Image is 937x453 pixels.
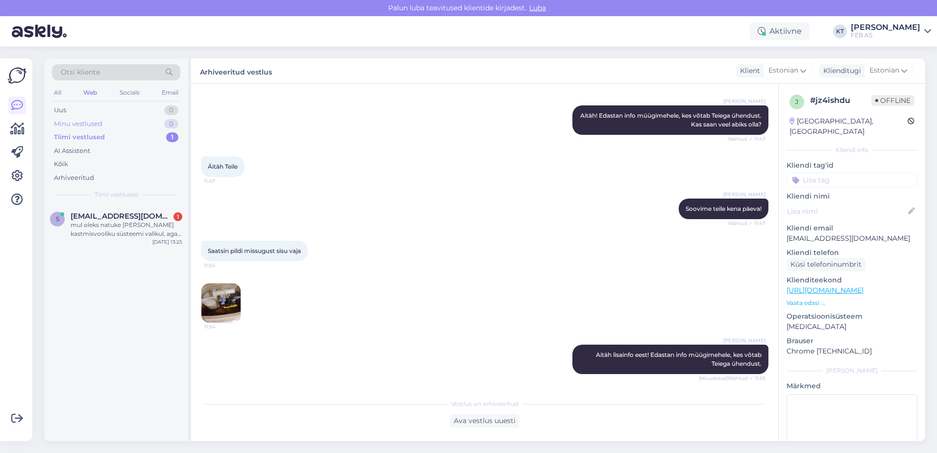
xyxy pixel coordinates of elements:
span: Nähtud ✓ 11:47 [728,220,765,227]
p: Operatsioonisüsteem [787,311,917,322]
p: Klienditeekond [787,275,917,285]
div: Klienditugi [819,66,861,76]
p: Kliendi nimi [787,191,917,201]
span: Estonian [768,65,798,76]
div: Web [81,86,99,99]
span: Vestlus on arhiveeritud [451,400,518,408]
span: Soovime teile kena päeva! [686,205,762,212]
span: Äitäh Teile [208,163,238,170]
span: Tiimi vestlused [95,190,138,199]
div: KT [833,25,847,38]
div: Kliendi info [787,146,917,154]
span: [PERSON_NAME] [723,98,765,105]
span: [PERSON_NAME] [723,191,765,198]
div: [DATE] 13:25 [152,238,182,246]
div: [PERSON_NAME] [787,366,917,375]
p: Vaata edasi ... [787,299,917,307]
span: Aitäh! Edastan info müügimehele, kes võtab Teiega ühendust. Kas saan veel abiks olla? [580,112,763,128]
div: Email [160,86,180,99]
div: Minu vestlused [54,119,102,129]
div: Kõik [54,159,68,169]
input: Lisa tag [787,173,917,187]
a: [PERSON_NAME]FEB AS [851,24,931,39]
span: Offline [871,95,914,106]
img: Askly Logo [8,66,26,85]
span: Luba [526,3,549,12]
div: Aktiivne [750,23,810,40]
span: Aitäh lisainfo eest! Edastan info müügimehele, kes võtab Teiega ühendust. [596,351,763,367]
span: j [795,98,798,105]
span: 11:47 [204,177,241,185]
div: AI Assistent [54,146,90,156]
p: [EMAIL_ADDRESS][DOMAIN_NAME] [787,233,917,244]
span: Otsi kliente [61,67,100,77]
div: Tiimi vestlused [54,132,105,142]
div: Uus [54,105,66,115]
label: Arhiveeritud vestlus [200,64,272,77]
p: [MEDICAL_DATA] [787,322,917,332]
div: [PERSON_NAME] [851,24,920,31]
p: Chrome [TECHNICAL_ID] [787,346,917,356]
div: FEB AS [851,31,920,39]
div: 0 [164,119,178,129]
div: mul oleks natuke [PERSON_NAME] kastmisvooliku süsteemi valikul, aga vist leidsin juba vastuse. ai... [71,221,182,238]
div: All [52,86,63,99]
img: Attachment [201,283,241,323]
span: Nähtud ✓ 11:47 [728,135,765,143]
div: Socials [118,86,142,99]
p: Märkmed [787,381,917,391]
span: Estonian [869,65,899,76]
span: 11:54 [204,323,241,330]
span: 11:54 [204,262,241,269]
span: [PERSON_NAME] [723,337,765,344]
div: Küsi telefoninumbrit [787,258,865,271]
p: Brauser [787,336,917,346]
div: 0 [164,105,178,115]
div: Arhiveeritud [54,173,94,183]
div: 1 [173,212,182,221]
p: Kliendi email [787,223,917,233]
span: signe.koiv@gmail.com [71,212,173,221]
input: Lisa nimi [787,206,906,217]
div: Klient [736,66,760,76]
span: s [56,215,59,223]
p: Kliendi tag'id [787,160,917,171]
div: 1 [166,132,178,142]
div: Ava vestlus uuesti [450,414,519,428]
p: Kliendi telefon [787,248,917,258]
span: Saatsin pildi missugust sisu vaja [208,247,301,254]
div: [GEOGRAPHIC_DATA], [GEOGRAPHIC_DATA] [789,116,908,137]
a: [URL][DOMAIN_NAME] [787,286,863,295]
div: # jz4ishdu [810,95,871,106]
span: (Muudetud) Nähtud ✓ 11:55 [699,375,765,382]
